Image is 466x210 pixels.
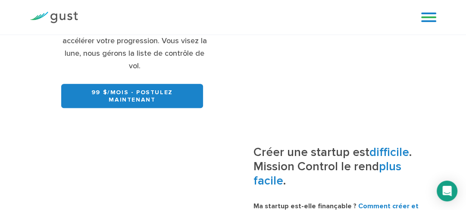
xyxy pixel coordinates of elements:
font: . Mission Control le rend [253,145,411,174]
font: 99 $/mois - POSTULEZ MAINTENANT [91,89,173,103]
font: . [283,174,285,188]
div: Open Intercom Messenger [437,181,457,201]
font: difficile [369,145,409,159]
font: Créer une startup est [253,145,369,159]
img: Logo Gust [30,12,78,23]
a: 99 $/mois - POSTULEZ MAINTENANT [61,84,203,108]
font: plus facile [253,159,401,188]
